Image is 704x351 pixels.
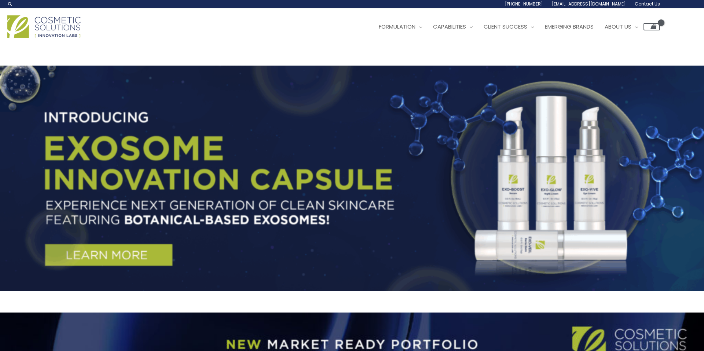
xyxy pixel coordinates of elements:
a: Capabilities [428,16,478,38]
a: View Shopping Cart, empty [643,23,660,30]
a: Emerging Brands [539,16,599,38]
img: Cosmetic Solutions Logo [7,15,81,38]
span: Capabilities [433,23,466,30]
a: About Us [599,16,643,38]
a: Client Success [478,16,539,38]
a: Formulation [373,16,428,38]
span: [PHONE_NUMBER] [505,1,543,7]
span: Client Success [484,23,527,30]
span: Contact Us [635,1,660,7]
span: Formulation [379,23,415,30]
a: Search icon link [7,1,13,7]
span: Emerging Brands [545,23,594,30]
span: About Us [605,23,631,30]
span: [EMAIL_ADDRESS][DOMAIN_NAME] [552,1,626,7]
nav: Site Navigation [368,16,660,38]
